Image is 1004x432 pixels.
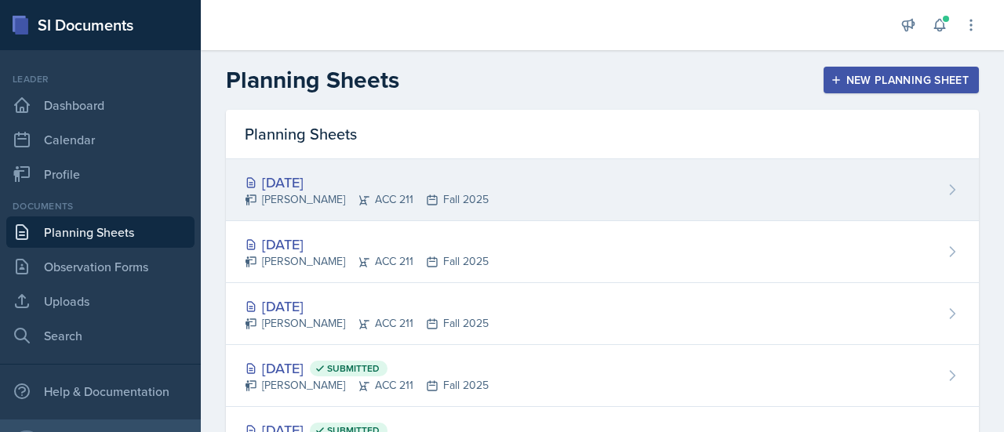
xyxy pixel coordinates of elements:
[226,66,399,94] h2: Planning Sheets
[6,285,195,317] a: Uploads
[245,191,489,208] div: [PERSON_NAME] ACC 211 Fall 2025
[245,234,489,255] div: [DATE]
[6,124,195,155] a: Calendar
[226,159,979,221] a: [DATE] [PERSON_NAME]ACC 211Fall 2025
[245,377,489,394] div: [PERSON_NAME] ACC 211 Fall 2025
[834,74,969,86] div: New Planning Sheet
[6,251,195,282] a: Observation Forms
[6,199,195,213] div: Documents
[245,315,489,332] div: [PERSON_NAME] ACC 211 Fall 2025
[226,345,979,407] a: [DATE] Submitted [PERSON_NAME]ACC 211Fall 2025
[6,320,195,351] a: Search
[824,67,979,93] button: New Planning Sheet
[6,376,195,407] div: Help & Documentation
[327,362,380,375] span: Submitted
[226,110,979,159] div: Planning Sheets
[245,296,489,317] div: [DATE]
[6,72,195,86] div: Leader
[245,172,489,193] div: [DATE]
[6,89,195,121] a: Dashboard
[245,253,489,270] div: [PERSON_NAME] ACC 211 Fall 2025
[245,358,489,379] div: [DATE]
[6,158,195,190] a: Profile
[226,221,979,283] a: [DATE] [PERSON_NAME]ACC 211Fall 2025
[226,283,979,345] a: [DATE] [PERSON_NAME]ACC 211Fall 2025
[6,216,195,248] a: Planning Sheets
